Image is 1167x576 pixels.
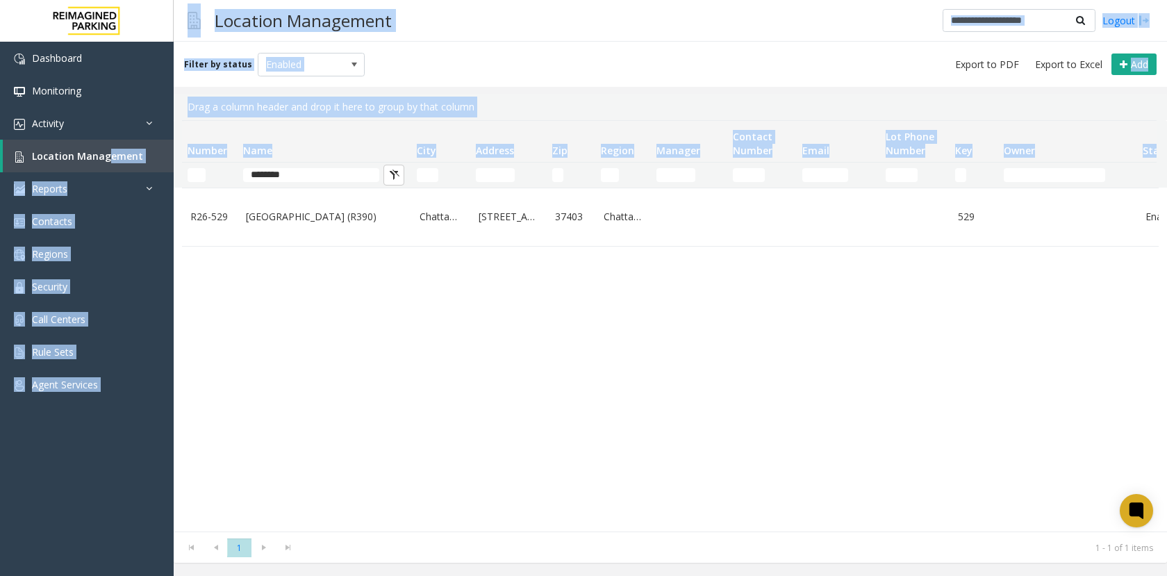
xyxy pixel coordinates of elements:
[188,168,206,182] input: Number Filter
[190,209,229,224] a: R26-529
[1004,144,1035,157] span: Owner
[14,347,25,359] img: 'icon'
[188,3,201,38] img: pageIcon
[238,163,411,188] td: Name Filter
[3,140,174,172] a: Location Management
[182,94,1159,120] div: Drag a column header and drop it here to group by that column
[14,249,25,261] img: 'icon'
[1131,58,1148,71] span: Add
[14,184,25,195] img: 'icon'
[243,144,272,157] span: Name
[32,117,64,130] span: Activity
[479,209,538,224] a: [STREET_ADDRESS]
[227,538,251,557] span: Page 1
[32,51,82,65] span: Dashboard
[417,168,438,182] input: City Filter
[14,151,25,163] img: 'icon'
[470,163,547,188] td: Address Filter
[32,182,67,195] span: Reports
[308,542,1153,554] kendo-pager-info: 1 - 1 of 1 items
[552,168,563,182] input: Zip Filter
[32,378,98,391] span: Agent Services
[1102,13,1150,28] a: Logout
[555,209,587,224] a: 37403
[32,313,85,326] span: Call Centers
[998,163,1137,188] td: Owner Filter
[14,282,25,293] img: 'icon'
[1029,55,1108,74] button: Export to Excel
[243,168,379,182] input: Name Filter
[1139,13,1150,28] img: logout
[258,54,343,76] span: Enabled
[547,163,595,188] td: Zip Filter
[1111,54,1157,76] button: Add
[604,209,643,224] a: Chattanooga
[14,54,25,65] img: 'icon'
[886,168,918,182] input: Lot Phone Number Filter
[955,58,1019,72] span: Export to PDF
[32,345,74,359] span: Rule Sets
[955,144,972,157] span: Key
[880,163,950,188] td: Lot Phone Number Filter
[14,315,25,326] img: 'icon'
[733,130,772,157] span: Contact Number
[32,247,68,261] span: Regions
[182,163,238,188] td: Number Filter
[32,84,81,97] span: Monitoring
[595,163,651,188] td: Region Filter
[208,3,399,38] h3: Location Management
[14,380,25,391] img: 'icon'
[32,149,143,163] span: Location Management
[14,217,25,228] img: 'icon'
[552,144,568,157] span: Zip
[886,130,934,157] span: Lot Phone Number
[950,55,1025,74] button: Export to PDF
[14,119,25,130] img: 'icon'
[797,163,880,188] td: Email Filter
[601,144,634,157] span: Region
[174,120,1167,532] div: Data table
[476,144,514,157] span: Address
[802,144,829,157] span: Email
[955,168,966,182] input: Key Filter
[420,209,462,224] a: Chattanooga
[383,165,404,186] button: Clear
[656,144,700,157] span: Manager
[802,168,848,182] input: Email Filter
[733,168,765,182] input: Contact Number Filter
[417,144,436,157] span: City
[32,280,67,293] span: Security
[246,209,403,224] a: [GEOGRAPHIC_DATA] (R390)
[476,168,515,182] input: Address Filter
[950,163,998,188] td: Key Filter
[601,168,619,182] input: Region Filter
[1035,58,1102,72] span: Export to Excel
[188,144,227,157] span: Number
[184,58,252,71] label: Filter by status
[651,163,727,188] td: Manager Filter
[411,163,470,188] td: City Filter
[14,86,25,97] img: 'icon'
[958,209,990,224] a: 529
[656,168,695,182] input: Manager Filter
[727,163,797,188] td: Contact Number Filter
[1004,168,1105,182] input: Owner Filter
[32,215,72,228] span: Contacts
